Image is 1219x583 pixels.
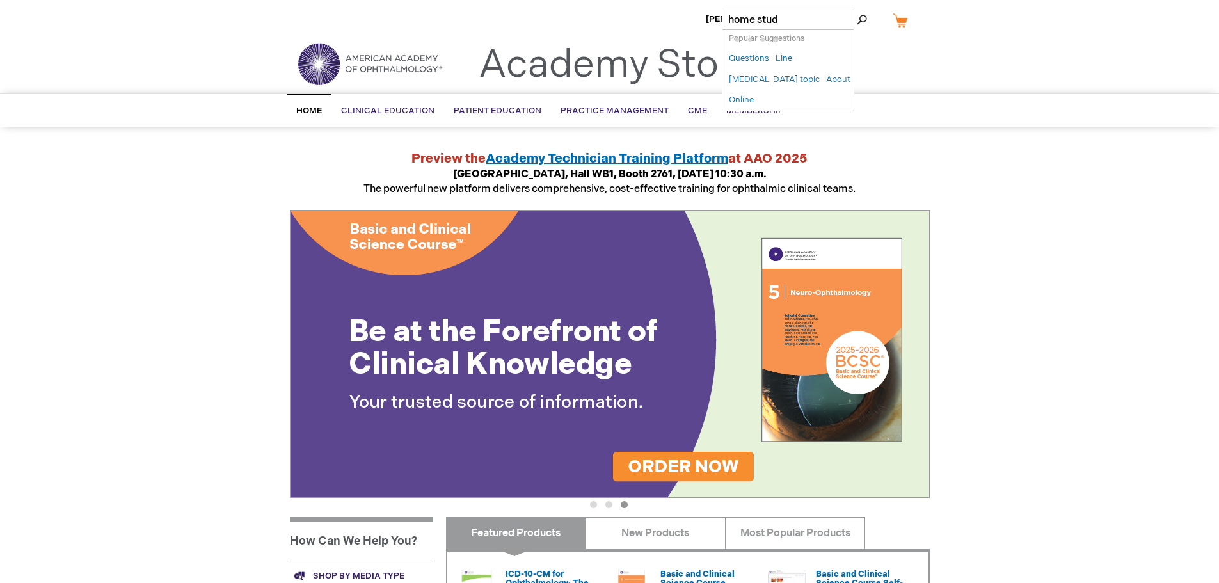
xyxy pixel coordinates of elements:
[605,501,612,508] button: 2 of 3
[729,94,754,106] a: Online
[561,106,669,116] span: Practice Management
[586,517,726,549] a: New Products
[296,106,322,116] span: Home
[725,517,865,549] a: Most Popular Products
[290,517,433,561] h1: How Can We Help You?
[826,74,850,86] a: About
[411,151,808,166] strong: Preview the at AAO 2025
[722,10,854,30] input: Name, # or keyword
[486,151,728,166] a: Academy Technician Training Platform
[688,106,707,116] span: CME
[454,106,541,116] span: Patient Education
[824,6,872,32] span: Search
[341,106,434,116] span: Clinical Education
[729,74,820,86] a: [MEDICAL_DATA] topic
[621,501,628,508] button: 3 of 3
[453,168,767,180] strong: [GEOGRAPHIC_DATA], Hall WB1, Booth 2761, [DATE] 10:30 a.m.
[729,52,769,65] a: Questions
[729,34,804,44] span: Popular Suggestions
[590,501,597,508] button: 1 of 3
[363,168,856,195] span: The powerful new platform delivers comprehensive, cost-effective training for ophthalmic clinical...
[479,42,754,88] a: Academy Store
[446,517,586,549] a: Featured Products
[706,14,777,24] a: [PERSON_NAME]
[776,52,792,65] a: Line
